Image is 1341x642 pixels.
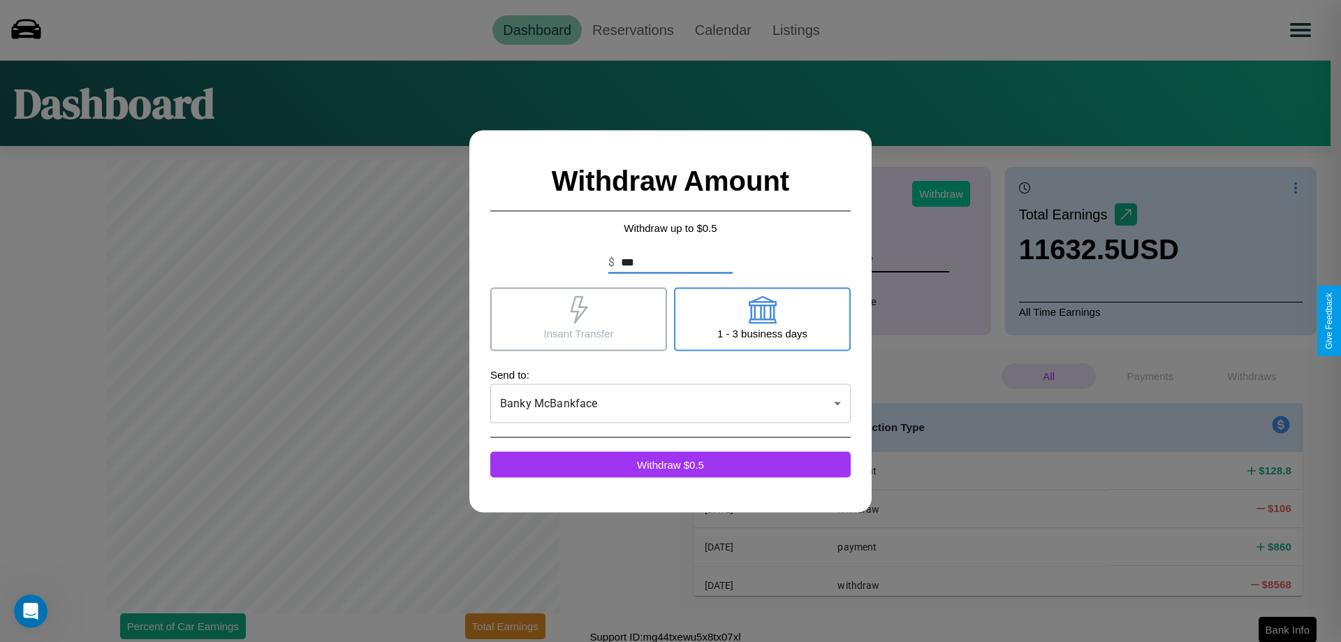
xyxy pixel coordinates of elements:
[490,218,851,237] p: Withdraw up to $ 0.5
[14,594,47,628] iframe: Intercom live chat
[490,384,851,423] div: Banky McBankface
[490,151,851,211] h2: Withdraw Amount
[608,254,615,270] p: $
[490,365,851,384] p: Send to:
[1324,293,1334,349] div: Give Feedback
[490,451,851,477] button: Withdraw $0.5
[717,323,807,342] p: 1 - 3 business days
[543,323,613,342] p: Insant Transfer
